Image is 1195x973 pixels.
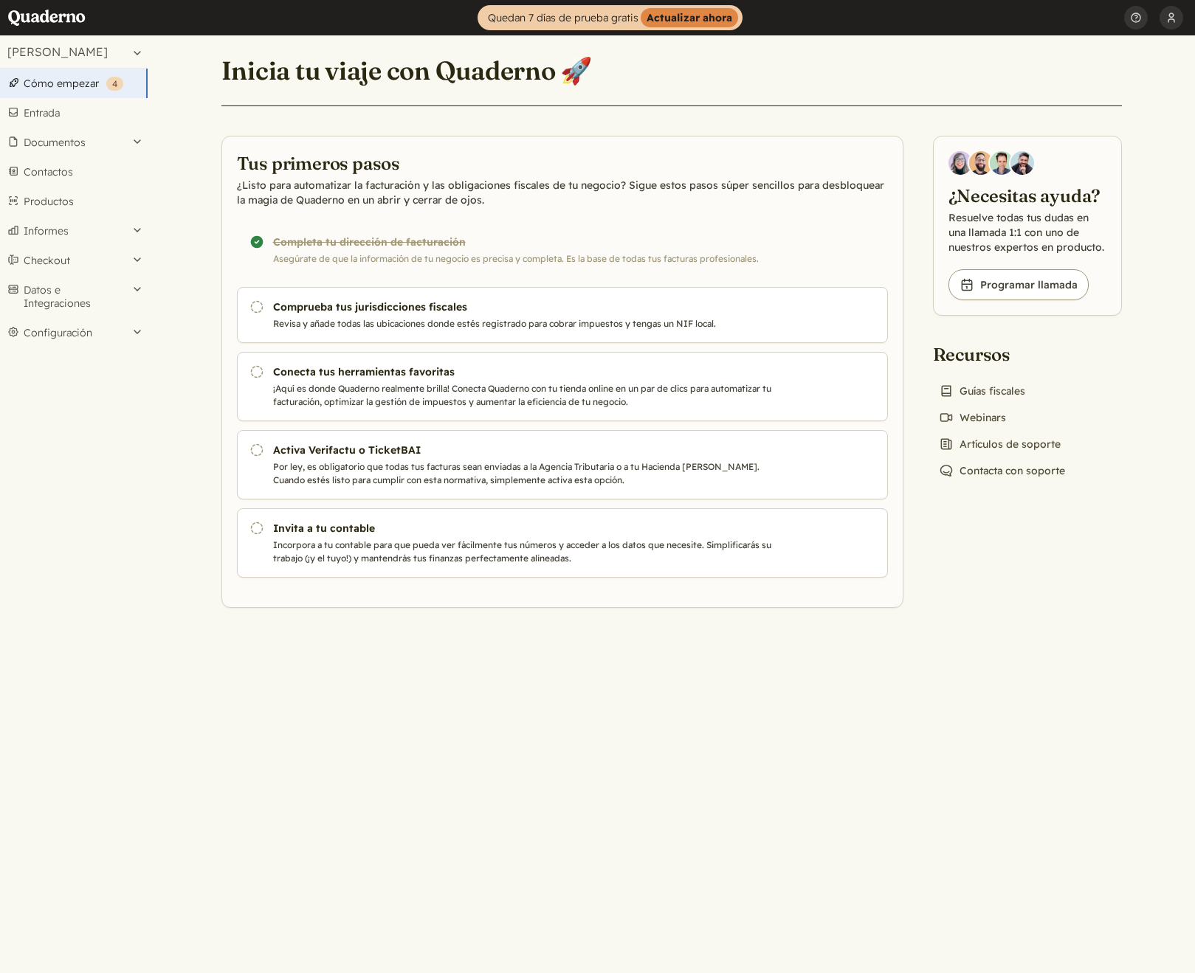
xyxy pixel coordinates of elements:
[273,299,776,314] h3: Comprueba tus jurisdicciones fiscales
[478,5,743,30] a: Quedan 7 días de prueba gratisActualizar ahora
[990,151,1013,175] img: Ivo Oltmans, Business Developer at Quaderno
[273,539,776,565] p: Incorpora a tu contable para que pueda ver fácilmente tus números y acceder a los datos que neces...
[273,317,776,330] p: Revisa y añade todas las ubicaciones donde estés registrado para cobrar impuestos y tengas un NIF...
[237,287,888,343] a: Comprueba tus jurisdicciones fiscales Revisa y añade todas las ubicaciones donde estés registrado...
[948,210,1106,254] p: Resuelve todas tus dudas en una llamada 1:1 con uno de nuestros expertos en producto.
[933,342,1071,366] h2: Recursos
[933,460,1071,481] a: Contacta con soporte
[237,151,888,175] h2: Tus primeros pasos
[273,443,776,457] h3: Activa Verifactu o TicketBAI
[237,178,888,207] p: ¿Listo para automatizar la facturación y las obligaciones fiscales de tu negocio? Sigue estos pas...
[237,352,888,421] a: Conecta tus herramientas favoritas ¡Aquí es donde Quaderno realmente brilla! Conecta Quaderno con...
[273,382,776,409] p: ¡Aquí es donde Quaderno realmente brilla! Conecta Quaderno con tu tienda online en un par de clic...
[948,184,1106,207] h2: ¿Necesitas ayuda?
[948,269,1089,300] a: Programar llamada
[273,364,776,379] h3: Conecta tus herramientas favoritas
[273,521,776,536] h3: Invita a tu contable
[969,151,993,175] img: Jairo Fumero, Account Executive at Quaderno
[273,460,776,487] p: Por ley, es obligatorio que todas tus facturas sean enviadas a la Agencia Tributaria o a tu Hacie...
[237,430,888,499] a: Activa Verifactu o TicketBAI Por ley, es obligatorio que todas tus facturas sean enviadas a la Ag...
[112,78,117,89] span: 4
[933,407,1012,428] a: Webinars
[221,55,593,87] h1: Inicia tu viaje con Quaderno 🚀
[948,151,972,175] img: Diana Carrasco, Account Executive at Quaderno
[641,8,738,27] strong: Actualizar ahora
[237,508,888,578] a: Invita a tu contable Incorpora a tu contable para que pueda ver fácilmente tus números y acceder ...
[933,381,1031,401] a: Guías fiscales
[933,434,1067,454] a: Artículos de soporte
[1010,151,1034,175] img: Javier Rubio, DevRel at Quaderno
